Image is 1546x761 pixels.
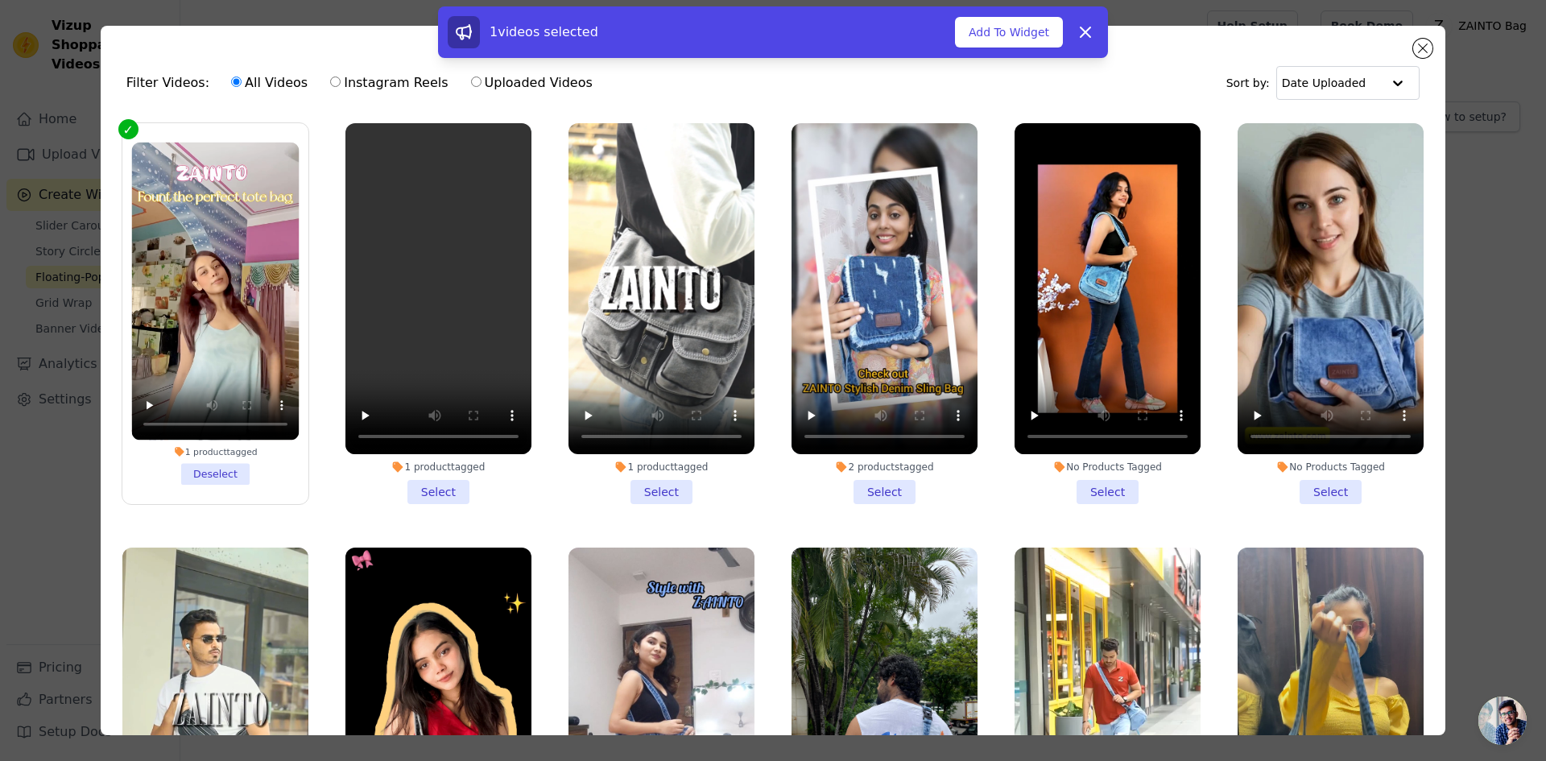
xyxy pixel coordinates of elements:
[126,64,601,101] div: Filter Videos:
[792,461,978,474] div: 2 products tagged
[1226,66,1420,100] div: Sort by:
[490,24,598,39] span: 1 videos selected
[1015,461,1201,474] div: No Products Tagged
[568,461,754,474] div: 1 product tagged
[470,72,593,93] label: Uploaded Videos
[131,446,299,457] div: 1 product tagged
[955,17,1063,48] button: Add To Widget
[329,72,449,93] label: Instagram Reels
[345,461,531,474] div: 1 product tagged
[1478,697,1527,745] a: Open chat
[230,72,308,93] label: All Videos
[1238,461,1424,474] div: No Products Tagged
